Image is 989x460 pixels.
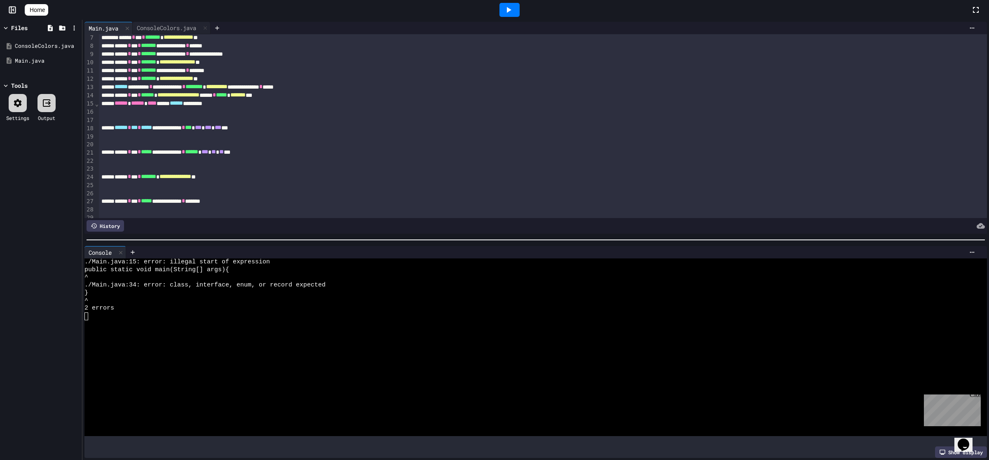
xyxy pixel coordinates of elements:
span: ^ [84,274,88,282]
span: public static void main(String[] args){ [84,266,229,274]
div: 7 [84,34,95,42]
div: 29 [84,214,95,222]
div: Chat with us now!Close [3,3,57,52]
div: 13 [84,83,95,92]
span: 2 errors [84,305,114,312]
div: 24 [84,173,95,181]
div: 21 [84,149,95,157]
a: Home [25,4,48,16]
div: 28 [84,206,95,214]
div: 16 [84,108,95,116]
div: Files [11,23,28,32]
div: 11 [84,67,95,75]
span: ^ [84,297,88,305]
div: ConsoleColors.java [15,42,79,50]
div: Console [84,246,126,258]
div: 26 [84,190,95,198]
div: 19 [84,133,95,141]
div: Output [38,114,55,122]
span: Home [30,6,45,14]
span: } [84,289,88,297]
div: 15 [84,100,95,108]
div: 8 [84,42,95,50]
span: ./Main.java:34: error: class, interface, enum, or record expected [84,282,326,289]
div: ConsoleColors.java [133,22,211,34]
div: Console [84,248,116,257]
iframe: chat widget [921,391,981,426]
div: Settings [6,114,29,122]
div: 27 [84,197,95,206]
div: ConsoleColors.java [133,23,200,32]
div: 25 [84,181,95,190]
div: Tools [11,81,28,90]
span: ./Main.java:15: error: illegal start of expression [84,258,270,266]
iframe: chat widget [954,427,981,452]
div: Main.java [84,24,122,33]
div: Main.java [84,22,133,34]
div: Show display [935,446,987,458]
div: 12 [84,75,95,83]
div: 17 [84,116,95,124]
div: 10 [84,59,95,67]
span: Fold line [95,101,99,107]
div: 20 [84,141,95,149]
div: 9 [84,50,95,59]
div: 18 [84,124,95,133]
div: 23 [84,165,95,173]
div: 14 [84,92,95,100]
div: 22 [84,157,95,165]
div: Main.java [15,57,79,65]
div: History [87,220,124,232]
